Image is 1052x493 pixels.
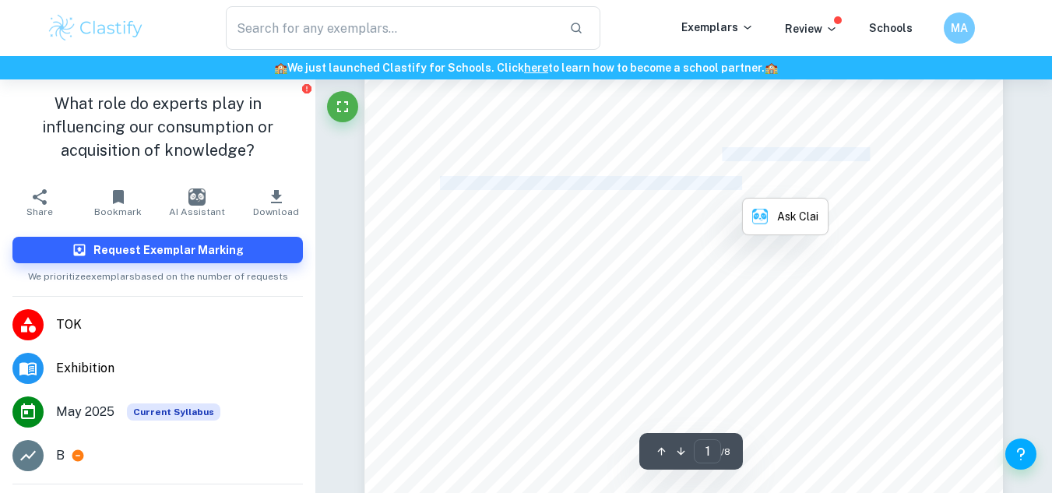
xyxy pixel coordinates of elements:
[127,403,220,421] div: This exemplar is based on the current syllabus. Feel free to refer to it for inspiration/ideas wh...
[79,181,157,224] button: Bookmark
[869,22,913,34] a: Schools
[716,148,867,160] span: <What role do experts play in
[28,263,288,283] span: We prioritize exemplars based on the number of requests
[253,206,299,217] span: Download
[752,209,768,224] img: clai.png
[944,12,975,44] button: MA
[56,359,303,378] span: Exhibition
[440,177,749,189] span: influencing our consumption or acquisition of knowledge?=
[12,92,303,162] h1: What role do experts play in influencing our consumption or acquisition of knowledge?
[327,91,358,122] button: Fullscreen
[440,148,712,160] span: For my TOK exhibition, I selected prompt number 22:
[94,206,142,217] span: Bookmark
[568,110,800,126] span: Theory of Knowledge Exhibition
[26,206,53,217] span: Share
[440,234,698,247] span: manipulate language to shape the public9s behavior.
[274,62,287,74] span: 🏫
[749,177,906,189] span: . I have decided to focus on the
[681,19,754,36] p: Exemplars
[56,446,65,465] p: B
[721,445,730,459] span: / 8
[93,241,244,259] h6: Request Exemplar Marking
[743,199,828,234] button: Ask Clai
[169,206,225,217] span: AI Assistant
[785,20,838,37] p: Review
[524,62,548,74] a: here
[226,6,558,50] input: Search for any exemplars...
[950,19,968,37] h6: MA
[47,12,146,44] img: Clastify logo
[3,59,1049,76] h6: We just launched Clastify for Schools. Click to learn how to become a school partner.
[637,291,730,304] span: Word Count: 950
[56,315,303,334] span: TOK
[440,206,913,218] span: optional theme of <Knowledge and Politics=, in which I will explore how authority figures can
[188,188,206,206] img: AI Assistant
[12,237,303,263] button: Request Exemplar Marking
[158,181,237,224] button: AI Assistant
[237,181,315,224] button: Download
[1005,438,1036,470] button: Help and Feedback
[56,403,114,421] span: May 2025
[777,208,818,225] p: Ask Clai
[765,62,778,74] span: 🏫
[301,83,312,94] button: Report issue
[127,403,220,421] span: Current Syllabus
